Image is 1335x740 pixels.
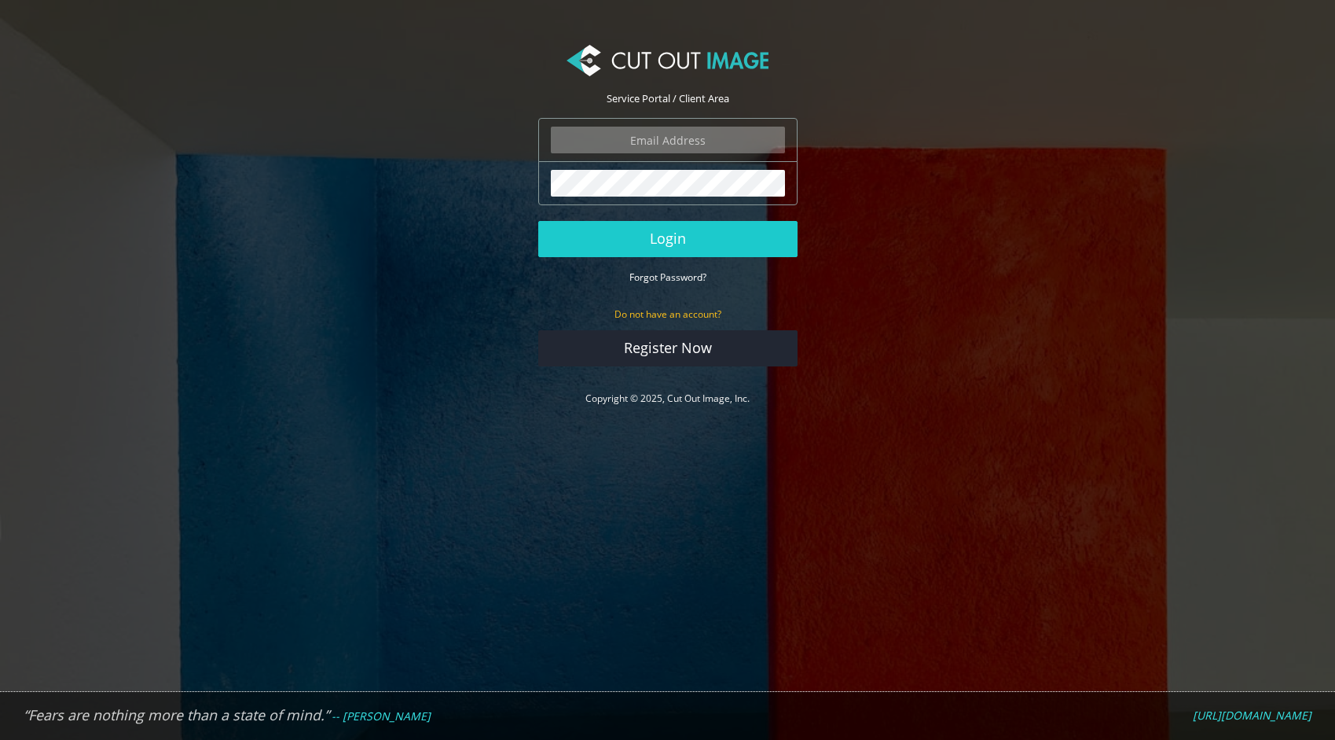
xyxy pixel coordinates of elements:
a: Copyright © 2025, Cut Out Image, Inc. [585,392,750,405]
a: Forgot Password? [629,270,706,284]
span: Service Portal / Client Area [607,91,729,105]
em: [URL][DOMAIN_NAME] [1193,708,1311,723]
a: Register Now [538,330,798,366]
em: -- [PERSON_NAME] [332,709,431,723]
button: Login [538,221,798,257]
small: Do not have an account? [614,307,721,321]
em: “Fears are nothing more than a state of mind.” [24,705,329,724]
img: Cut Out Image [567,45,768,76]
input: Email Address [551,127,785,153]
a: [URL][DOMAIN_NAME] [1193,709,1311,723]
